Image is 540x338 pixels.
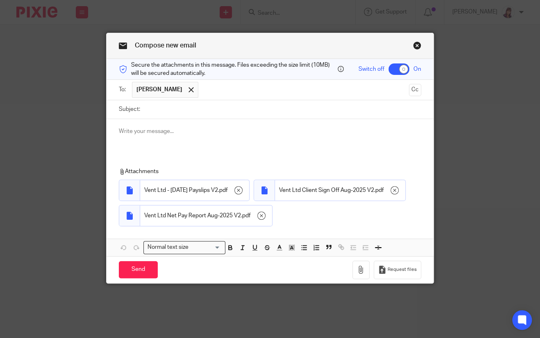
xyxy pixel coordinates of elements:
[275,180,405,201] div: .
[409,84,421,96] button: Cc
[242,212,251,220] span: pdf
[413,65,421,73] span: On
[375,186,384,194] span: pdf
[131,61,336,78] span: Secure the attachments in this message. Files exceeding the size limit (10MB) will be secured aut...
[374,261,421,279] button: Request files
[144,212,241,220] span: Vent Ltd Net Pay Report Aug-2025 V2
[358,65,384,73] span: Switch off
[143,241,225,254] div: Search for option
[145,243,190,252] span: Normal text size
[119,105,140,113] label: Subject:
[140,205,272,226] div: .
[191,243,220,252] input: Search for option
[388,266,417,273] span: Request files
[119,261,158,279] input: Send
[136,86,182,94] span: [PERSON_NAME]
[119,86,128,94] label: To:
[119,167,419,176] p: Attachments
[413,41,421,52] a: Close this dialog window
[135,42,196,49] span: Compose new email
[219,186,228,194] span: pdf
[140,180,249,201] div: .
[144,186,218,194] span: Vent Ltd - [DATE] Payslips V2
[279,186,374,194] span: Vent Ltd Client Sign Off Aug-2025 V2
